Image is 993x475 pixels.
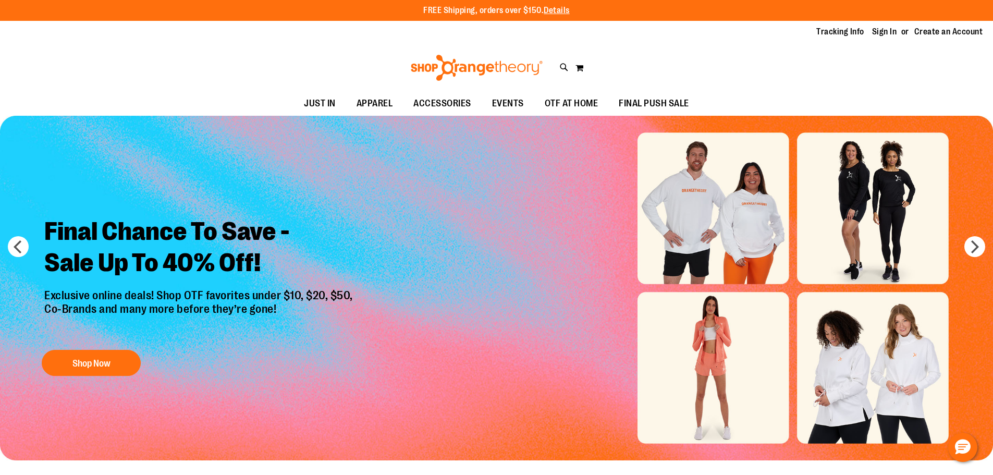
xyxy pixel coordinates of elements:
a: Final Chance To Save -Sale Up To 40% Off! Exclusive online deals! Shop OTF favorites under $10, $... [36,208,363,382]
span: ACCESSORIES [413,92,471,115]
span: FINAL PUSH SALE [619,92,689,115]
a: FINAL PUSH SALE [608,92,700,116]
h2: Final Chance To Save - Sale Up To 40% Off! [36,208,363,289]
p: FREE Shipping, orders over $150. [423,5,570,17]
span: OTF AT HOME [545,92,598,115]
p: Exclusive online deals! Shop OTF favorites under $10, $20, $50, Co-Brands and many more before th... [36,289,363,340]
a: OTF AT HOME [534,92,609,116]
a: APPAREL [346,92,403,116]
a: Sign In [872,26,897,38]
span: APPAREL [357,92,393,115]
button: Shop Now [42,350,141,376]
button: next [964,236,985,257]
span: JUST IN [304,92,336,115]
img: Shop Orangetheory [409,55,544,81]
a: JUST IN [293,92,346,116]
button: prev [8,236,29,257]
a: ACCESSORIES [403,92,482,116]
a: Create an Account [914,26,983,38]
a: EVENTS [482,92,534,116]
span: EVENTS [492,92,524,115]
a: Tracking Info [816,26,864,38]
a: Details [544,6,570,15]
button: Hello, have a question? Let’s chat. [948,433,977,462]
